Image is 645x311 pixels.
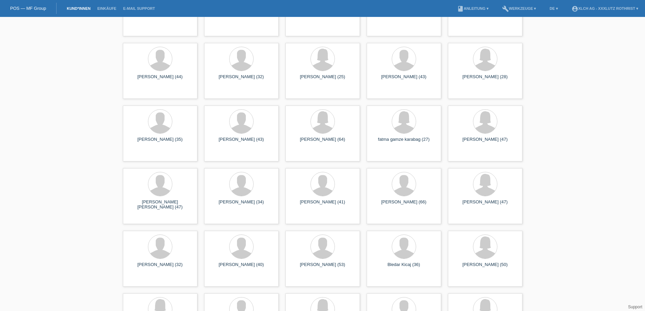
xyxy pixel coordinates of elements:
div: [PERSON_NAME] (47) [453,199,517,210]
div: [PERSON_NAME] (50) [453,262,517,273]
div: [PERSON_NAME] (40) [210,262,273,273]
i: build [502,5,509,12]
div: [PERSON_NAME] (30) [291,12,354,22]
div: fatma gamze karabag (27) [372,137,436,148]
a: bookAnleitung ▾ [454,6,492,10]
div: [PERSON_NAME] (66) [372,199,436,210]
a: Kund*innen [63,6,94,10]
div: [PERSON_NAME] (43) [372,74,436,85]
div: [PERSON_NAME] (47) [453,137,517,148]
div: [PERSON_NAME] (52) [128,12,192,22]
div: [PERSON_NAME] (25) [291,74,354,85]
div: [PERSON_NAME] (35) [128,137,192,148]
div: [PERSON_NAME] (32) [453,12,517,22]
div: [PERSON_NAME] (53) [291,262,354,273]
div: Bledar Kicaj (36) [372,262,436,273]
div: [PERSON_NAME] (32) [210,74,273,85]
a: account_circleXLCH AG - XXXLutz Rothrist ▾ [568,6,642,10]
div: [PERSON_NAME] (34) [210,199,273,210]
i: account_circle [572,5,578,12]
div: [PERSON_NAME] (32) [128,262,192,273]
div: [PERSON_NAME] (64) [291,137,354,148]
a: Einkäufe [94,6,120,10]
a: DE ▾ [546,6,561,10]
div: [PERSON_NAME] (43) [210,137,273,148]
a: E-Mail Support [120,6,158,10]
a: POS — MF Group [10,6,46,11]
i: book [457,5,464,12]
div: [PERSON_NAME] (41) [291,199,354,210]
div: [PERSON_NAME] (28) [453,74,517,85]
div: [PERSON_NAME] [PERSON_NAME] (47) [128,199,192,210]
a: Support [628,305,642,309]
div: [PERSON_NAME] (44) [128,74,192,85]
div: [PERSON_NAME] (49) [372,12,436,22]
div: [PERSON_NAME] (20) [210,12,273,22]
a: buildWerkzeuge ▾ [499,6,540,10]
